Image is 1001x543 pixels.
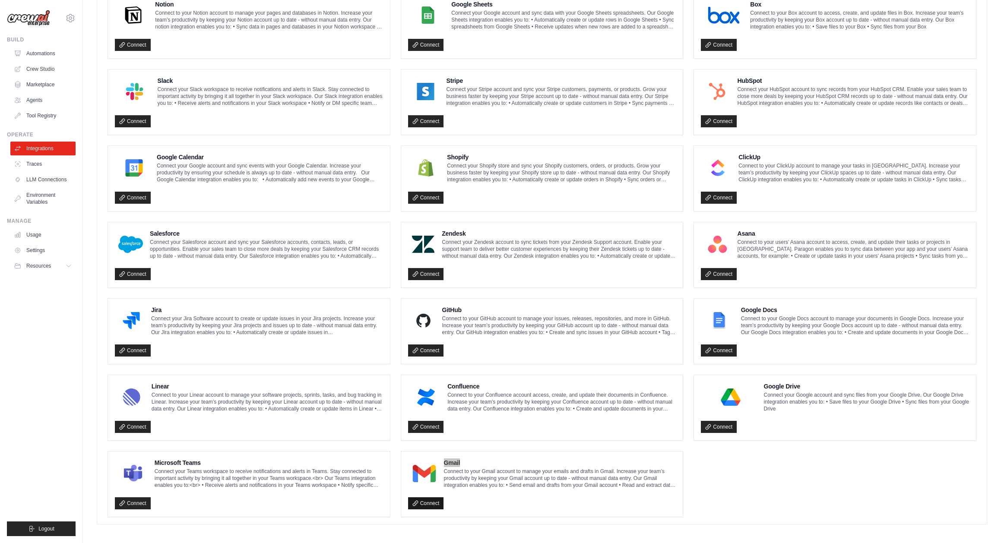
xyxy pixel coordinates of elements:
[411,465,438,482] img: Gmail Logo
[411,6,446,24] img: Google Sheets Logo
[117,159,151,177] img: Google Calendar Logo
[7,131,76,138] div: Operate
[738,153,969,161] h4: ClickUp
[701,421,737,433] a: Connect
[701,39,737,51] a: Connect
[151,306,383,314] h4: Jira
[26,262,51,269] span: Resources
[152,391,383,412] p: Connect to your Linear account to manage your software projects, sprints, tasks, and bug tracking...
[117,388,146,406] img: Linear Logo
[442,315,676,336] p: Connect to your GitHub account to manage your issues, releases, repositories, and more in GitHub....
[10,47,76,60] a: Automations
[408,192,444,204] a: Connect
[442,229,676,238] h4: Zendesk
[10,142,76,155] a: Integrations
[738,162,969,183] p: Connect to your ClickUp account to manage your tasks in [GEOGRAPHIC_DATA]. Increase your team’s p...
[958,502,1001,543] iframe: Chat Widget
[38,525,54,532] span: Logout
[115,497,151,509] a: Connect
[408,497,444,509] a: Connect
[408,421,444,433] a: Connect
[411,236,436,253] img: Zendesk Logo
[408,39,444,51] a: Connect
[703,6,744,24] img: Box Logo
[408,268,444,280] a: Connect
[737,76,969,85] h4: HubSpot
[444,458,676,467] h4: Gmail
[157,153,383,161] h4: Google Calendar
[442,239,676,259] p: Connect your Zendesk account to sync tickets from your Zendesk Support account. Enable your suppo...
[117,236,144,253] img: Salesforce Logo
[150,229,383,238] h4: Salesforce
[117,312,145,329] img: Jira Logo
[444,468,676,489] p: Connect to your Gmail account to manage your emails and drafts in Gmail. Increase your team’s pro...
[447,153,676,161] h4: Shopify
[155,468,383,489] p: Connect your Teams workspace to receive notifications and alerts in Teams. Stay connected to impo...
[447,162,676,183] p: Connect your Shopify store and sync your Shopify customers, orders, or products. Grow your busine...
[447,86,676,107] p: Connect your Stripe account and sync your Stripe customers, payments, or products. Grow your busi...
[701,192,737,204] a: Connect
[157,162,383,183] p: Connect your Google account and sync events with your Google Calendar. Increase your productivity...
[10,243,76,257] a: Settings
[10,173,76,186] a: LLM Connections
[741,306,969,314] h4: Google Docs
[701,344,737,357] a: Connect
[115,39,151,51] a: Connect
[117,6,149,24] img: Notion Logo
[158,76,383,85] h4: Slack
[741,315,969,336] p: Connect to your Google Docs account to manage your documents in Google Docs. Increase your team’s...
[10,259,76,273] button: Resources
[701,268,737,280] a: Connect
[738,229,969,238] h4: Asana
[10,157,76,171] a: Traces
[155,458,383,467] h4: Microsoft Teams
[115,192,151,204] a: Connect
[750,9,969,30] p: Connect to your Box account to access, create, and update files in Box. Increase your team’s prod...
[115,268,151,280] a: Connect
[703,312,735,329] img: Google Docs Logo
[442,306,676,314] h4: GitHub
[703,83,731,100] img: HubSpot Logo
[115,421,151,433] a: Connect
[10,78,76,92] a: Marketplace
[447,391,676,412] p: Connect to your Confluence account access, create, and update their documents in Confluence. Incr...
[411,388,442,406] img: Confluence Logo
[10,188,76,209] a: Environment Variables
[764,382,969,391] h4: Google Drive
[152,382,383,391] h4: Linear
[117,83,152,100] img: Slack Logo
[703,236,731,253] img: Asana Logo
[447,382,676,391] h4: Confluence
[150,239,383,259] p: Connect your Salesforce account and sync your Salesforce accounts, contacts, leads, or opportunit...
[703,388,757,406] img: Google Drive Logo
[10,93,76,107] a: Agents
[151,315,383,336] p: Connect your Jira Software account to create or update issues in your Jira projects. Increase you...
[447,76,676,85] h4: Stripe
[411,159,441,177] img: Shopify Logo
[408,344,444,357] a: Connect
[7,36,76,43] div: Build
[155,9,383,30] p: Connect to your Notion account to manage your pages and databases in Notion. Increase your team’s...
[117,465,149,482] img: Microsoft Teams Logo
[10,62,76,76] a: Crew Studio
[764,391,969,412] p: Connect your Google account and sync files from your Google Drive. Our Google Drive integration e...
[451,9,676,30] p: Connect your Google account and sync data with your Google Sheets spreadsheets. Our Google Sheets...
[115,344,151,357] a: Connect
[158,86,383,107] p: Connect your Slack workspace to receive notifications and alerts in Slack. Stay connected to impo...
[10,109,76,123] a: Tool Registry
[701,115,737,127] a: Connect
[738,239,969,259] p: Connect to your users’ Asana account to access, create, and update their tasks or projects in [GE...
[7,218,76,224] div: Manage
[411,312,436,329] img: GitHub Logo
[7,10,50,26] img: Logo
[7,521,76,536] button: Logout
[737,86,969,107] p: Connect your HubSpot account to sync records from your HubSpot CRM. Enable your sales team to clo...
[703,159,732,177] img: ClickUp Logo
[115,115,151,127] a: Connect
[408,115,444,127] a: Connect
[10,228,76,242] a: Usage
[411,83,440,100] img: Stripe Logo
